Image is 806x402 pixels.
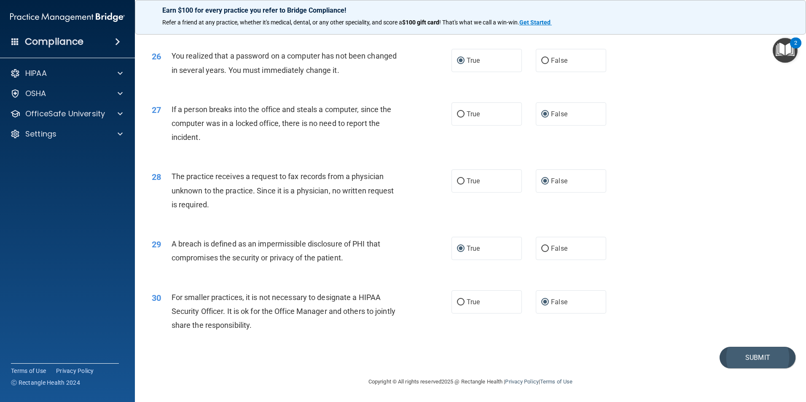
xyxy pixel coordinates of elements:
[172,293,395,330] span: For smaller practices, it is not necessary to designate a HIPAA Security Officer. It is ok for th...
[172,51,397,74] span: You realized that a password on a computer has not been changed in several years. You must immedi...
[519,19,551,26] strong: Get Started
[172,239,380,262] span: A breach is defined as an impermissible disclosure of PHI that compromises the security or privac...
[467,298,480,306] span: True
[439,19,519,26] span: ! That's what we call a win-win.
[467,244,480,252] span: True
[551,56,567,64] span: False
[152,51,161,62] span: 26
[25,129,56,139] p: Settings
[541,111,549,118] input: False
[540,378,572,385] a: Terms of Use
[10,109,123,119] a: OfficeSafe University
[551,244,567,252] span: False
[10,129,123,139] a: Settings
[162,19,402,26] span: Refer a friend at any practice, whether it's medical, dental, or any other speciality, and score a
[56,367,94,375] a: Privacy Policy
[25,36,83,48] h4: Compliance
[457,299,465,306] input: True
[10,9,125,26] img: PMB logo
[162,6,779,14] p: Earn $100 for every practice you refer to Bridge Compliance!
[467,177,480,185] span: True
[541,299,549,306] input: False
[551,298,567,306] span: False
[10,68,123,78] a: HIPAA
[10,88,123,99] a: OSHA
[25,88,46,99] p: OSHA
[402,19,439,26] strong: $100 gift card
[794,43,797,54] div: 2
[467,56,480,64] span: True
[25,109,105,119] p: OfficeSafe University
[457,246,465,252] input: True
[541,246,549,252] input: False
[457,178,465,185] input: True
[11,378,80,387] span: Ⓒ Rectangle Health 2024
[25,68,47,78] p: HIPAA
[551,177,567,185] span: False
[505,378,538,385] a: Privacy Policy
[457,58,465,64] input: True
[467,110,480,118] span: True
[152,239,161,249] span: 29
[541,178,549,185] input: False
[172,105,392,142] span: If a person breaks into the office and steals a computer, since the computer was in a locked offi...
[172,172,394,209] span: The practice receives a request to fax records from a physician unknown to the practice. Since it...
[457,111,465,118] input: True
[773,38,798,63] button: Open Resource Center, 2 new notifications
[720,347,795,368] button: Submit
[541,58,549,64] input: False
[152,293,161,303] span: 30
[519,19,552,26] a: Get Started
[317,368,624,395] div: Copyright © All rights reserved 2025 @ Rectangle Health | |
[152,172,161,182] span: 28
[11,367,46,375] a: Terms of Use
[152,105,161,115] span: 27
[551,110,567,118] span: False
